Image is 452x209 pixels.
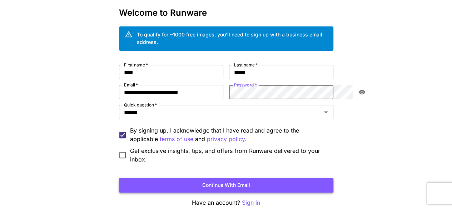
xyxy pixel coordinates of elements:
[242,198,260,207] button: Sign in
[124,62,148,68] label: First name
[119,178,333,193] button: Continue with email
[124,102,157,108] label: Quick question
[207,135,247,144] button: By signing up, I acknowledge that I have read and agree to the applicable terms of use and
[160,135,193,144] p: terms of use
[234,82,257,88] label: Password
[124,82,138,88] label: Email
[207,135,247,144] p: privacy policy.
[137,31,328,46] div: To qualify for ~1000 free images, you’ll need to sign up with a business email address.
[160,135,193,144] button: By signing up, I acknowledge that I have read and agree to the applicable and privacy policy.
[130,126,328,144] p: By signing up, I acknowledge that I have read and agree to the applicable and
[234,62,258,68] label: Last name
[321,107,331,117] button: Open
[356,86,368,99] button: toggle password visibility
[119,8,333,18] h3: Welcome to Runware
[119,198,333,207] p: Have an account?
[130,146,328,164] span: Get exclusive insights, tips, and offers from Runware delivered to your inbox.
